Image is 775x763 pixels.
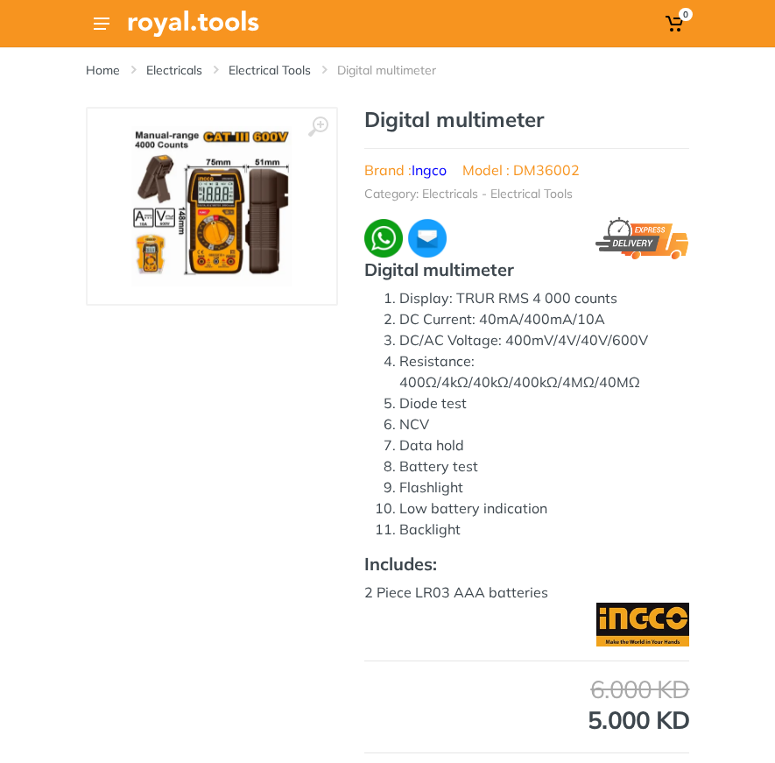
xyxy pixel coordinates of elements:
img: express.png [595,217,689,259]
img: Royal Tools Logo [128,11,259,37]
img: ma.webp [406,217,448,259]
li: Display: TRUR RMS 4 000 counts [399,287,689,308]
nav: breadcrumb [86,61,690,79]
a: Electricals [146,61,202,79]
span: 0 [679,8,693,21]
img: Ingco [596,603,690,646]
li: Battery test [399,456,689,477]
li: Model : DM36002 [462,159,580,180]
img: Royal Tools - Digital multimeter [131,126,292,286]
li: Brand : [364,159,447,180]
li: Data hold [399,434,689,456]
a: Ingco [412,161,447,179]
li: Low battery indication [399,498,689,519]
a: Home [86,61,120,79]
li: Resistance: 400Ω/4kΩ/40kΩ/400kΩ/4MΩ/40MΩ [399,350,689,392]
li: Category: Electricals - Electrical Tools [364,185,573,203]
div: 6.000 KD [364,677,689,702]
li: Flashlight [399,477,689,498]
li: DC/AC Voltage: 400mV/4V/40V/600V [399,329,689,350]
li: Digital multimeter [337,61,462,79]
h1: Digital multimeter [364,107,689,132]
li: DC Current: 40mA/400mA/10A [399,308,689,329]
a: 0 [661,8,690,39]
li: NCV [399,413,689,434]
h5: Digital multimeter [364,259,689,280]
div: 5.000 KD [364,677,689,738]
h5: Includes: [364,554,689,575]
li: Backlight [399,519,689,540]
a: Electrical Tools [229,61,311,79]
div: 2 Piece LR03 AAA batteries [364,259,689,603]
li: Diode test [399,392,689,413]
img: wa.webp [364,219,403,258]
